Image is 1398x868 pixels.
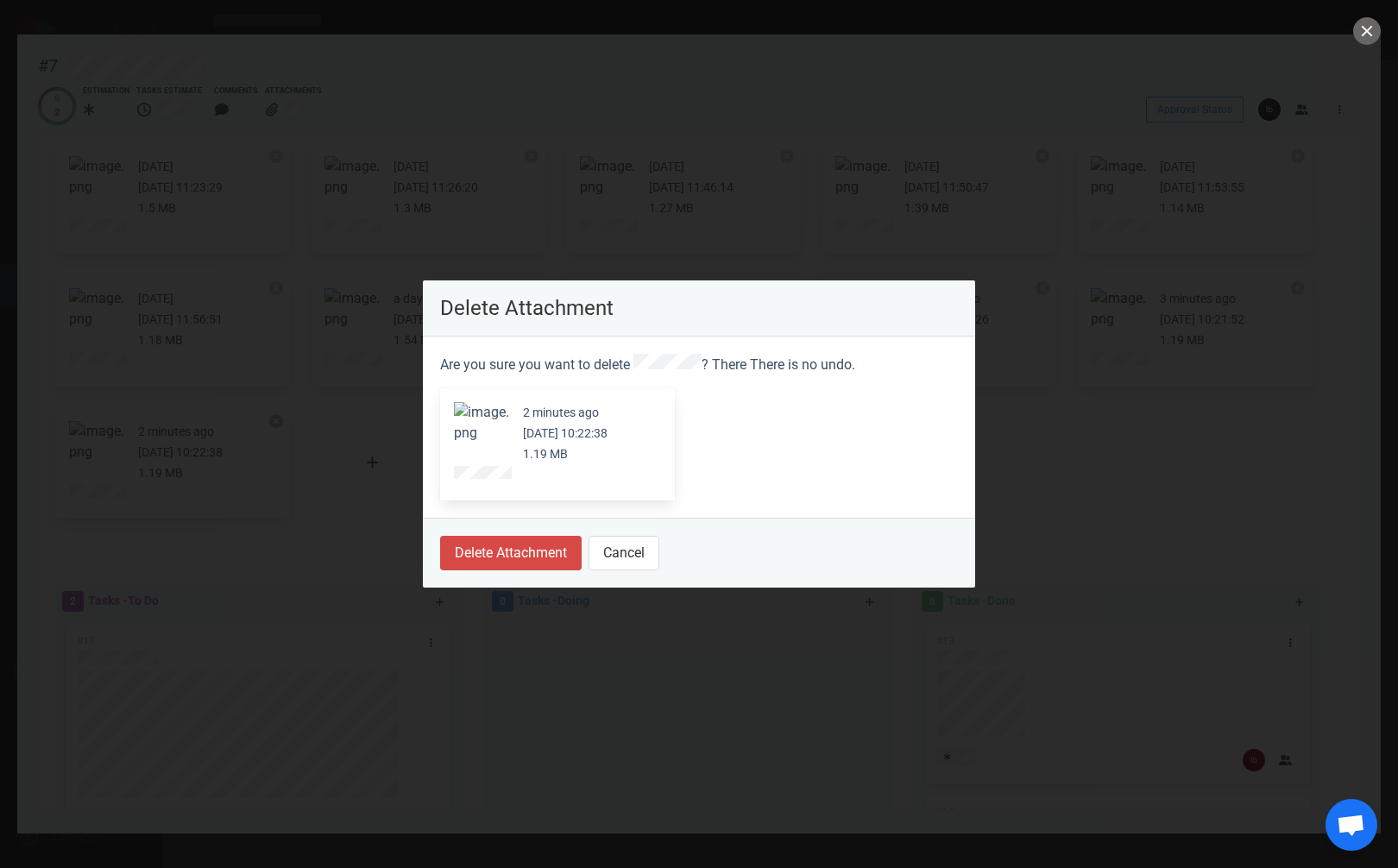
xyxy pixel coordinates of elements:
button: Delete Attachment [440,536,582,570]
div: Open de chat [1326,799,1377,851]
small: [DATE] 10:22:38 [523,426,608,440]
button: Zoom image [454,402,509,443]
small: 1.19 MB [523,447,568,461]
section: Are you sure you want to delete ? There There is no undo. [423,337,975,518]
small: 2 minutes ago [523,406,599,419]
p: Delete Attachment [440,298,958,318]
button: close [1353,17,1381,45]
button: Cancel [589,536,659,570]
